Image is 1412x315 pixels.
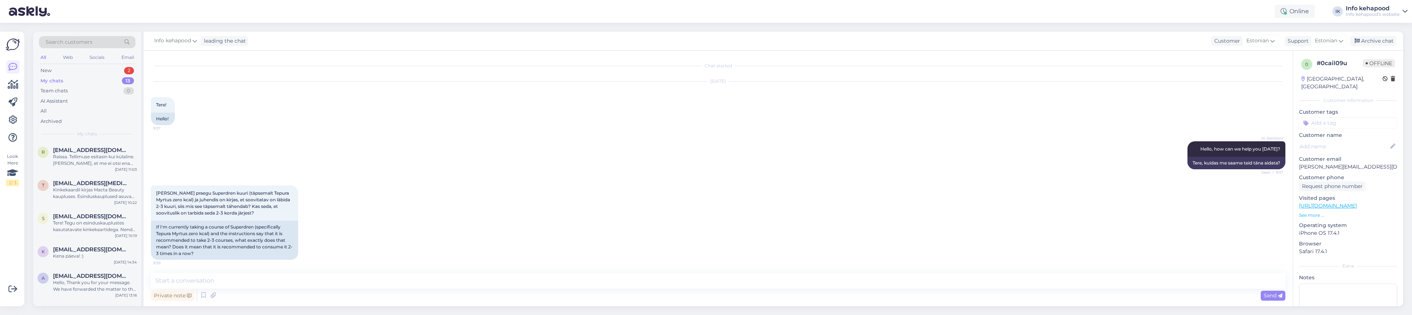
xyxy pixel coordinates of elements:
div: Support [1285,37,1309,45]
div: 0 [123,87,134,95]
input: Add a tag [1299,117,1397,128]
div: Look Here [6,153,19,186]
div: Hello! [151,113,175,125]
div: [DATE] 10:19 [115,233,137,238]
span: Tere! [156,102,166,107]
div: Info kehapood's website [1346,11,1399,17]
div: My chats [40,77,63,85]
div: IK [1332,6,1343,17]
img: Askly Logo [6,38,20,52]
div: Web [61,53,74,62]
span: 0 [1305,61,1308,67]
div: Extra [1299,263,1397,269]
span: Send [1264,292,1282,299]
div: 2 / 3 [6,180,19,186]
div: [DATE] 11:03 [115,167,137,172]
div: [DATE] 10:22 [114,200,137,205]
div: Request phone number [1299,181,1366,191]
div: Raissa. Tellimuse esitasin kui külaline. [PERSON_NAME], et me ei otsi enam, ostukorv on tühi ja r... [53,153,137,167]
p: Notes [1299,274,1397,282]
span: Estonian [1246,37,1269,45]
div: Archived [40,118,62,125]
div: Kinkekaardil kirjas Macta Beauty kaupluses. Esinduskauplused asuvad [GEOGRAPHIC_DATA] [GEOGRAPHIC... [53,187,137,200]
span: t [42,183,45,188]
span: r [42,149,45,155]
span: kerli.oidsalu@gmail.com [53,246,130,253]
span: Search customers [46,38,92,46]
span: a [42,275,45,281]
span: raissakrimelte@mail.ee [53,147,130,153]
div: Archive chat [1350,36,1397,46]
div: All [39,53,47,62]
p: Customer name [1299,131,1397,139]
p: Customer phone [1299,174,1397,181]
div: Chat started [151,63,1285,69]
div: All [40,107,47,115]
p: Customer email [1299,155,1397,163]
div: Email [120,53,135,62]
div: Tere, kuidas me saame teid täna aidata? [1187,157,1285,169]
span: Offline [1363,59,1395,67]
p: Visited pages [1299,194,1397,202]
p: Customer tags [1299,108,1397,116]
div: [DATE] 14:34 [114,259,137,265]
p: [PERSON_NAME][EMAIL_ADDRESS][DOMAIN_NAME] [1299,163,1397,171]
input: Add name [1299,142,1389,151]
span: Hello, how can we help you [DATE]? [1200,146,1280,152]
span: mariannea005@gmail.com [53,306,130,312]
span: Estonian [1315,37,1337,45]
p: Browser [1299,240,1397,248]
div: AI Assistant [40,98,68,105]
a: Info kehapoodInfo kehapood's website [1346,6,1408,17]
p: See more ... [1299,212,1397,219]
div: Team chats [40,87,68,95]
div: If I'm currently taking a course of Superdren (specifically Tepura Myrtus zero kcal) and the inst... [151,221,298,260]
div: # 0cail09u [1317,59,1363,68]
span: 9:38 [153,260,181,266]
span: s [42,216,45,221]
p: iPhone OS 17.4.1 [1299,229,1397,237]
span: k [42,249,45,254]
div: Customer [1211,37,1240,45]
p: Operating system [1299,222,1397,229]
span: My chats [77,131,97,137]
div: Kena päeva! :) [53,253,137,259]
span: aarond30@hotmail.com [53,273,130,279]
div: Tere! Tegu on esinduskauplustes kasutatavate kinkekaartidega. Nende kahjuks ei saa e-poes tasuda. [53,220,137,233]
div: Info kehapood [1346,6,1399,11]
span: sandrateesaar33@gmail.com [53,213,130,220]
span: Info kehapood [154,37,191,45]
div: [DATE] [151,78,1285,85]
span: Seen ✓ 9:37 [1256,170,1283,175]
span: 9:37 [153,125,181,131]
div: Hello, Thank you for your message. We have forwarded the matter to the responsible department and... [53,279,137,293]
a: [URL][DOMAIN_NAME] [1299,202,1357,209]
div: Customer information [1299,97,1397,104]
p: Safari 17.4.1 [1299,248,1397,255]
div: leading the chat [201,37,246,45]
div: Private note [151,291,194,301]
div: [GEOGRAPHIC_DATA], [GEOGRAPHIC_DATA] [1301,75,1383,91]
div: 13 [122,77,134,85]
div: Socials [88,53,106,62]
div: New [40,67,52,74]
div: 2 [124,67,134,74]
div: Online [1275,5,1315,18]
span: [PERSON_NAME] praegu Superdren kuuri (täpsemalt Tepura Myrtus zero kcal) ja juhendis on kirjas, e... [156,190,291,216]
span: terje@avita.ee [53,180,130,187]
div: [DATE] 13:16 [115,293,137,298]
span: AI Assistant [1256,135,1283,141]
